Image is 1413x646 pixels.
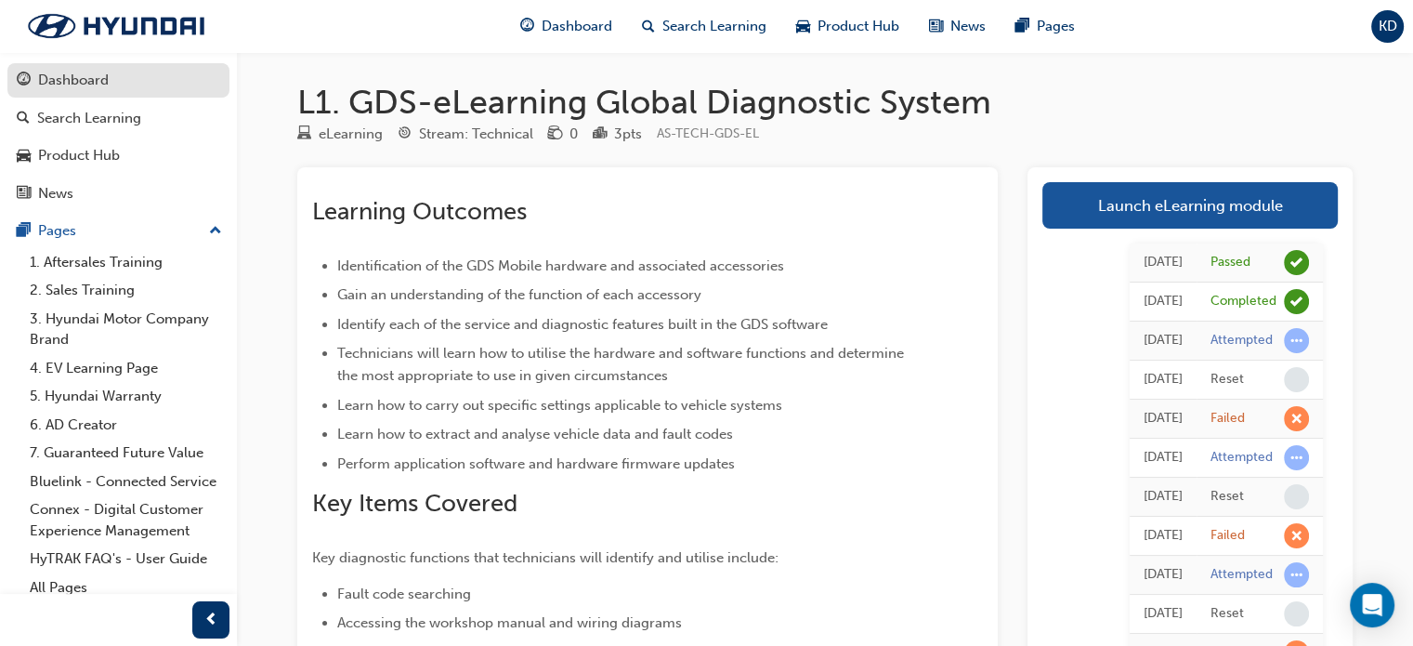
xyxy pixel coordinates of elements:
[1379,16,1397,37] span: KD
[17,111,30,127] span: search-icon
[542,16,612,37] span: Dashboard
[17,73,31,89] span: guage-icon
[1144,486,1183,508] div: Mon Jun 16 2025 14:41:57 GMT+1000 (Australian Eastern Standard Time)
[569,124,578,145] div: 0
[22,276,229,305] a: 2. Sales Training
[593,123,642,146] div: Points
[22,305,229,354] a: 3. Hyundai Motor Company Brand
[1037,16,1075,37] span: Pages
[337,286,701,303] span: Gain an understanding of the function of each accessory
[9,7,223,46] img: Trak
[1284,523,1309,548] span: learningRecordVerb_FAIL-icon
[337,397,782,414] span: Learn how to carry out specific settings applicable to vehicle systems
[398,123,533,146] div: Stream
[17,148,31,165] span: car-icon
[1210,254,1250,271] div: Passed
[297,123,383,146] div: Type
[929,15,943,38] span: news-icon
[7,214,229,248] button: Pages
[337,614,682,631] span: Accessing the workshop manual and wiring diagrams
[37,108,141,129] div: Search Learning
[337,586,471,602] span: Fault code searching
[1144,564,1183,586] div: Mon Jun 16 2025 06:03:46 GMT+1000 (Australian Eastern Standard Time)
[1284,445,1309,470] span: learningRecordVerb_ATTEMPT-icon
[1144,252,1183,273] div: Tue Jun 17 2025 09:17:14 GMT+1000 (Australian Eastern Standard Time)
[297,126,311,143] span: learningResourceType_ELEARNING-icon
[209,219,222,244] span: up-icon
[1210,566,1273,584] div: Attempted
[337,316,828,333] span: Identify each of the service and diagnostic features built in the GDS software
[1371,10,1404,43] button: KD
[1210,371,1244,389] div: Reset
[7,138,229,173] a: Product Hub
[22,382,229,411] a: 5. Hyundai Warranty
[1284,328,1309,353] span: learningRecordVerb_ATTEMPT-icon
[419,124,533,145] div: Stream: Technical
[337,426,733,442] span: Learn how to extract and analyse vehicle data and fault codes
[1210,488,1244,506] div: Reset
[22,495,229,545] a: Connex - Digital Customer Experience Management
[337,257,784,274] span: Identification of the GDS Mobile hardware and associated accessories
[38,183,73,204] div: News
[38,145,120,166] div: Product Hub
[312,489,517,518] span: Key Items Covered
[204,609,218,632] span: prev-icon
[7,177,229,211] a: News
[22,439,229,468] a: 7. Guaranteed Future Value
[505,7,627,46] a: guage-iconDashboard
[1144,330,1183,351] div: Tue Jun 17 2025 08:15:33 GMT+1000 (Australian Eastern Standard Time)
[1284,406,1309,431] span: learningRecordVerb_FAIL-icon
[1210,527,1245,545] div: Failed
[17,186,31,203] span: news-icon
[337,345,908,384] span: Technicians will learn how to utilise the hardware and software functions and determine the most ...
[1015,15,1029,38] span: pages-icon
[520,15,534,38] span: guage-icon
[1144,447,1183,468] div: Mon Jun 16 2025 14:41:59 GMT+1000 (Australian Eastern Standard Time)
[1350,583,1394,627] div: Open Intercom Messenger
[1210,449,1273,467] div: Attempted
[1210,332,1273,349] div: Attempted
[818,16,899,37] span: Product Hub
[781,7,914,46] a: car-iconProduct Hub
[614,124,642,145] div: 3 pts
[1144,603,1183,625] div: Mon Jun 16 2025 06:03:45 GMT+1000 (Australian Eastern Standard Time)
[1001,7,1090,46] a: pages-iconPages
[7,101,229,136] a: Search Learning
[1210,605,1244,623] div: Reset
[1284,484,1309,509] span: learningRecordVerb_NONE-icon
[22,248,229,277] a: 1. Aftersales Training
[642,15,655,38] span: search-icon
[22,411,229,440] a: 6. AD Creator
[796,15,810,38] span: car-icon
[38,70,109,91] div: Dashboard
[1144,525,1183,547] div: Mon Jun 16 2025 06:11:12 GMT+1000 (Australian Eastern Standard Time)
[657,125,759,141] span: Learning resource code
[1284,289,1309,314] span: learningRecordVerb_COMPLETE-icon
[1284,562,1309,587] span: learningRecordVerb_ATTEMPT-icon
[337,455,735,472] span: Perform application software and hardware firmware updates
[1042,182,1338,229] a: Launch eLearning module
[312,197,527,226] span: Learning Outcomes
[22,354,229,383] a: 4. EV Learning Page
[914,7,1001,46] a: news-iconNews
[950,16,986,37] span: News
[662,16,766,37] span: Search Learning
[1210,410,1245,428] div: Failed
[1284,367,1309,392] span: learningRecordVerb_NONE-icon
[548,123,578,146] div: Price
[398,126,412,143] span: target-icon
[548,126,562,143] span: money-icon
[7,59,229,214] button: DashboardSearch LearningProduct HubNews
[7,63,229,98] a: Dashboard
[1284,601,1309,626] span: learningRecordVerb_NONE-icon
[38,220,76,242] div: Pages
[22,573,229,602] a: All Pages
[1144,291,1183,312] div: Tue Jun 17 2025 09:17:14 GMT+1000 (Australian Eastern Standard Time)
[627,7,781,46] a: search-iconSearch Learning
[297,82,1353,123] h1: L1. GDS-eLearning Global Diagnostic System
[1284,250,1309,275] span: learningRecordVerb_PASS-icon
[1144,408,1183,429] div: Mon Jun 16 2025 14:54:05 GMT+1000 (Australian Eastern Standard Time)
[593,126,607,143] span: podium-icon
